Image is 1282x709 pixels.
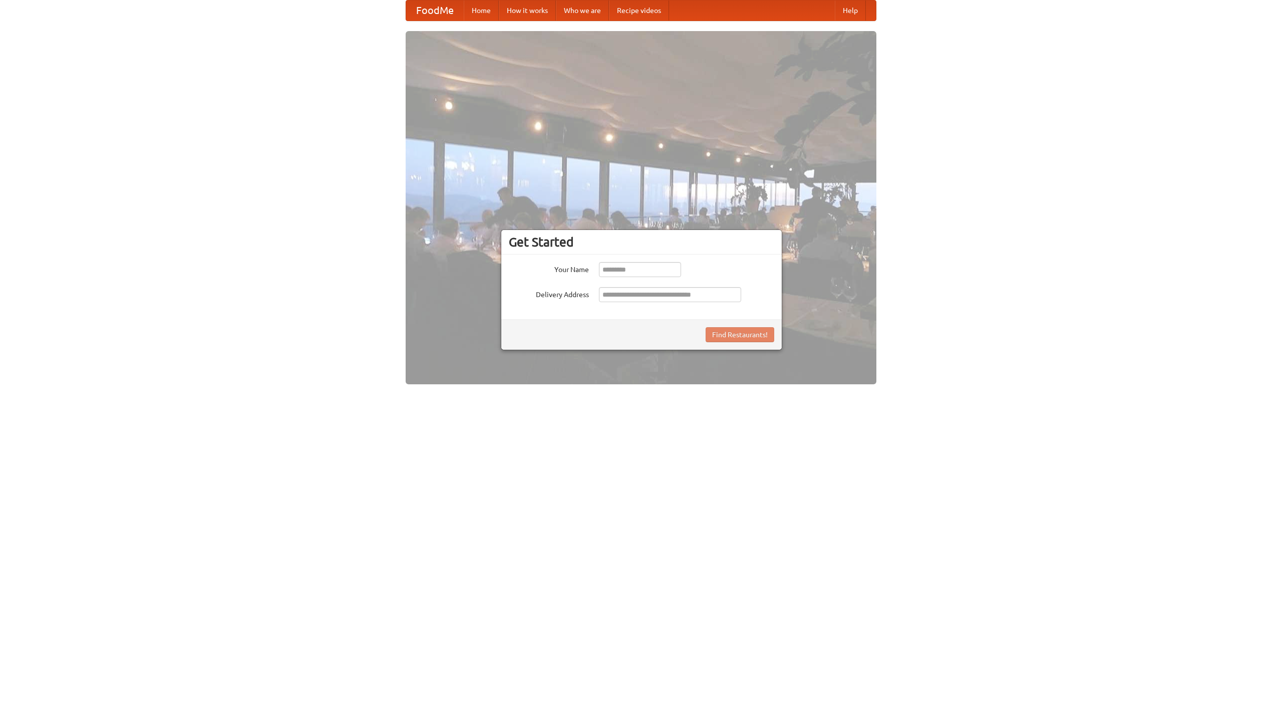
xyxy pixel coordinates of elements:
button: Find Restaurants! [706,327,774,342]
a: Who we are [556,1,609,21]
h3: Get Started [509,234,774,250]
a: Home [464,1,499,21]
label: Your Name [509,262,589,275]
a: How it works [499,1,556,21]
label: Delivery Address [509,287,589,300]
a: Recipe videos [609,1,669,21]
a: FoodMe [406,1,464,21]
a: Help [835,1,866,21]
